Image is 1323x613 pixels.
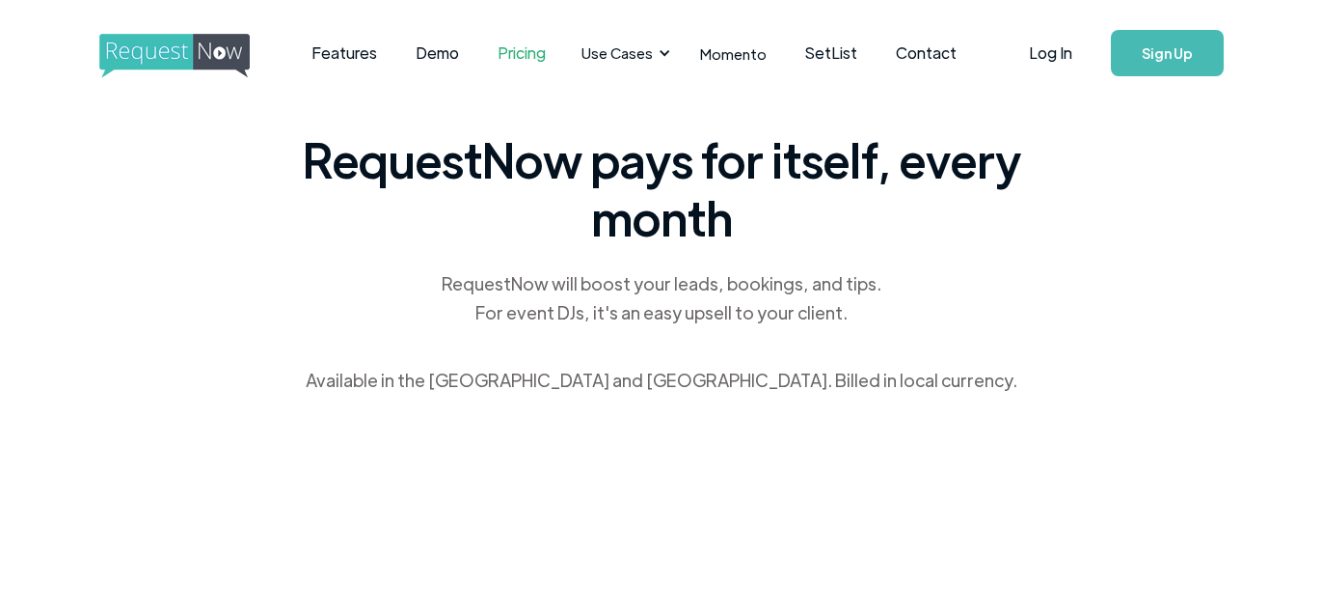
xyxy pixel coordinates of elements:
a: Demo [396,23,478,83]
div: RequestNow will boost your leads, bookings, and tips. For event DJs, it's an easy upsell to your ... [440,269,883,327]
a: Contact [877,23,976,83]
div: Use Cases [570,23,676,83]
img: requestnow logo [99,34,285,78]
div: Available in the [GEOGRAPHIC_DATA] and [GEOGRAPHIC_DATA]. Billed in local currency. [306,366,1017,395]
a: Pricing [478,23,565,83]
a: Momento [681,25,786,82]
span: RequestNow pays for itself, every month [295,130,1028,246]
a: home [99,34,244,72]
a: Features [292,23,396,83]
div: Use Cases [581,42,653,64]
a: Log In [1010,19,1092,87]
a: Sign Up [1111,30,1224,76]
a: SetList [786,23,877,83]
